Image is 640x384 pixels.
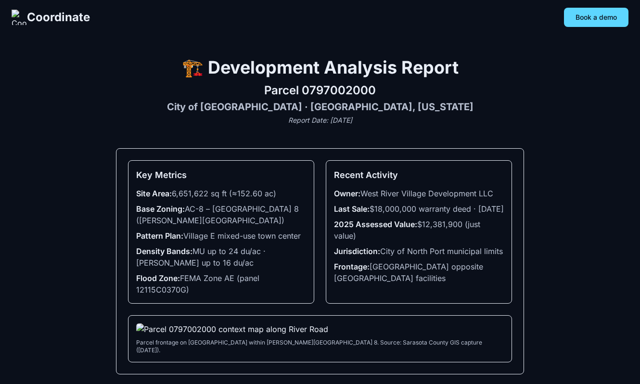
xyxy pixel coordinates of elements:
span: Last Sale: [334,204,370,214]
h3: Key Metrics [136,168,306,182]
span: Coordinate [27,10,90,25]
li: 6,651,622 sq ft (≈152.60 ac) [136,188,306,199]
img: Parcel 0797002000 context map along River Road [136,323,504,335]
li: Village E mixed-use town center [136,230,306,242]
li: West River Village Development LLC [334,188,504,199]
span: Frontage: [334,262,370,271]
span: Owner: [334,189,360,198]
button: Book a demo [564,8,628,27]
span: Flood Zone: [136,273,180,283]
li: FEMA Zone AE (panel 12115C0370G) [136,272,306,295]
li: $12,381,900 (just value) [334,218,504,242]
p: Report Date: [DATE] [116,115,524,125]
li: [GEOGRAPHIC_DATA] opposite [GEOGRAPHIC_DATA] facilities [334,261,504,284]
span: Pattern Plan: [136,231,183,241]
h3: City of [GEOGRAPHIC_DATA] · [GEOGRAPHIC_DATA], [US_STATE] [116,100,524,114]
h1: 🏗️ Development Analysis Report [116,58,524,77]
li: AC-8 – [GEOGRAPHIC_DATA] 8 ([PERSON_NAME][GEOGRAPHIC_DATA]) [136,203,306,226]
h3: Recent Activity [334,168,504,182]
h2: Parcel 0797002000 [116,83,524,98]
img: Coordinate [12,10,27,25]
figcaption: Parcel frontage on [GEOGRAPHIC_DATA] within [PERSON_NAME][GEOGRAPHIC_DATA] 8. Source: Sarasota Co... [136,339,504,354]
li: $18,000,000 warranty deed · [DATE] [334,203,504,215]
span: Site Area: [136,189,172,198]
li: MU up to 24 du/ac · [PERSON_NAME] up to 16 du/ac [136,245,306,269]
span: 2025 Assessed Value: [334,219,417,229]
span: Density Bands: [136,246,192,256]
a: Coordinate [12,10,90,25]
li: City of North Port municipal limits [334,245,504,257]
span: Base Zoning: [136,204,185,214]
span: Jurisdiction: [334,246,380,256]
